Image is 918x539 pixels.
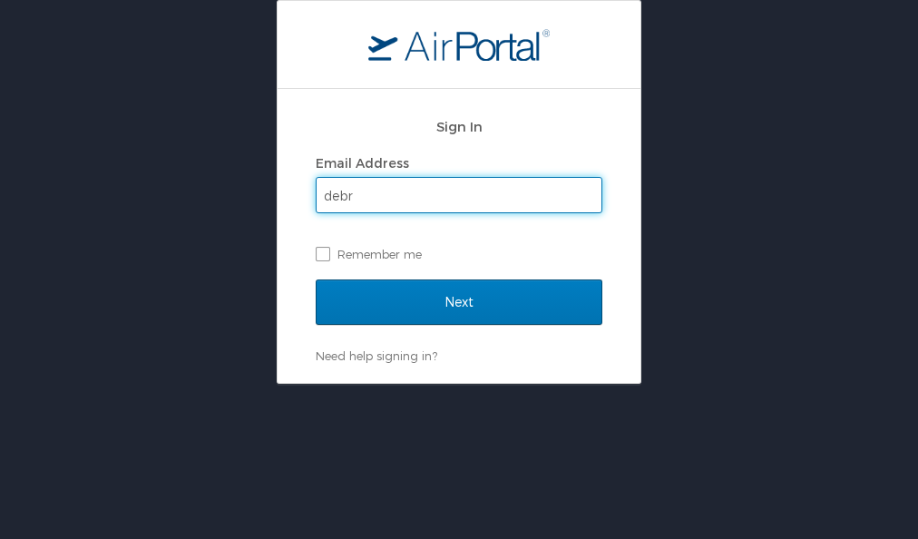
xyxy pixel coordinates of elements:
img: logo [368,28,550,61]
label: Remember me [316,240,602,268]
a: Need help signing in? [316,348,437,363]
h2: Sign In [316,116,602,137]
input: Next [316,279,602,325]
label: Email Address [316,155,409,171]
